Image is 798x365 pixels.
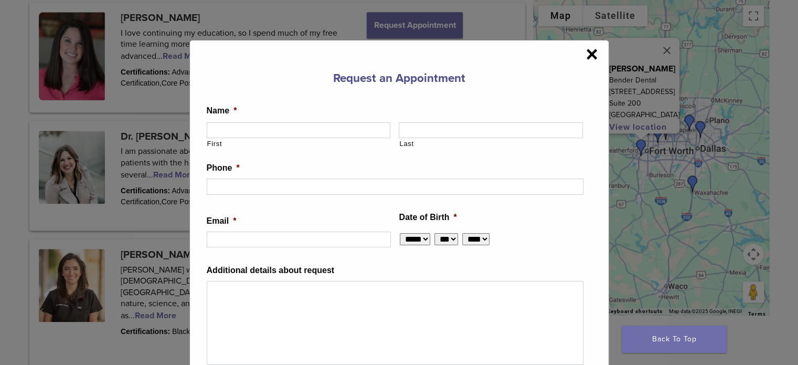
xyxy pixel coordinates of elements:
span: × [586,44,598,65]
label: First [207,139,391,149]
label: Last [399,139,583,149]
label: Date of Birth [399,212,457,223]
label: Email [207,216,237,227]
a: Back To Top [622,326,727,353]
label: Phone [207,163,240,174]
label: Additional details about request [207,265,335,276]
h3: Request an Appointment [207,66,592,91]
label: Name [207,106,237,117]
